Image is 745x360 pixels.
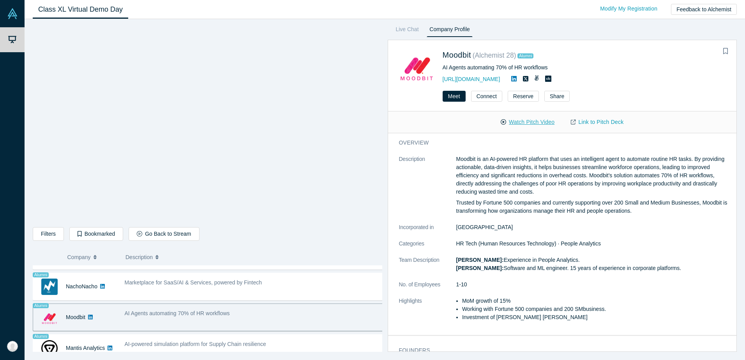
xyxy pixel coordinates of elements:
button: Watch Pitch Video [493,115,563,129]
div: AI Agents automating 70% of HR workflows [443,64,703,72]
span: Marketplace for SaaS/AI & Services, powered by Fintech [125,279,262,286]
p: Experience in People Analytics. Software and ML engineer. 15 years of experience in corporate pla... [456,256,732,272]
dt: Categories [399,240,456,256]
a: Mantis Analytics [66,345,105,351]
a: Link to Pitch Deck [563,115,632,129]
li: Working with Fortune 500 companies and 200 SMbusiness. [462,305,731,313]
strong: [PERSON_NAME]: [456,265,504,271]
img: Mantis Analytics's Logo [41,340,58,356]
a: Modify My Registration [592,2,666,16]
a: Live Chat [393,25,422,37]
button: Company [67,249,118,265]
button: Filters [33,227,64,241]
li: MoM growth of 15% [462,297,731,305]
button: Description [125,249,377,265]
button: Feedback to Alchemist [671,4,737,15]
img: Moodbit's Logo [41,309,58,326]
small: ( Alchemist 28 ) [473,51,516,59]
span: Alumni [33,334,49,339]
button: Meet [443,91,466,102]
h3: Founders [399,346,721,355]
dt: Incorporated in [399,223,456,240]
button: Bookmarked [69,227,123,241]
img: NachoNacho's Logo [41,279,58,295]
span: AI-powered simulation platform for Supply Chain resilience [125,341,266,347]
span: Alumni [33,272,49,277]
dt: Highlights [399,297,456,330]
button: Go Back to Stream [129,227,199,241]
a: [URL][DOMAIN_NAME] [443,76,500,82]
button: Reserve [508,91,539,102]
p: Moodbit is an AI-powered HR platform that uses an intelligent agent to automate routine HR tasks.... [456,155,732,196]
a: Class XL Virtual Demo Day [33,0,128,19]
p: Trusted by Fortune 500 companies and currently supporting over 200 Small and Medium Businesses, M... [456,199,732,215]
span: Company [67,249,91,265]
a: Company Profile [427,25,472,37]
span: AI Agents automating 70% of HR workflows [125,310,230,316]
img: Alchemist Vault Logo [7,8,18,19]
span: Alumni [517,53,533,58]
strong: [PERSON_NAME]: [456,257,504,263]
button: Share [544,91,570,102]
dt: Description [399,155,456,223]
dt: Team Description [399,256,456,281]
iframe: NachoNacho [33,25,382,221]
a: Moodbit [66,314,85,320]
button: Bookmark [720,46,731,57]
button: Connect [471,91,502,102]
dd: [GEOGRAPHIC_DATA] [456,223,732,231]
a: NachoNacho [66,283,97,289]
dt: No. of Employees [399,281,456,297]
span: Alumni [33,303,49,308]
span: HR Tech (Human Resources Technology) · People Analytics [456,240,601,247]
span: Description [125,249,153,265]
a: Moodbit [443,51,471,59]
h3: overview [399,139,721,147]
img: Moodbit's Logo [399,49,434,84]
li: Investment of [PERSON_NAME] [PERSON_NAME] [462,313,731,321]
dd: 1-10 [456,281,732,289]
img: Kristopher Alford's Account [7,341,18,352]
